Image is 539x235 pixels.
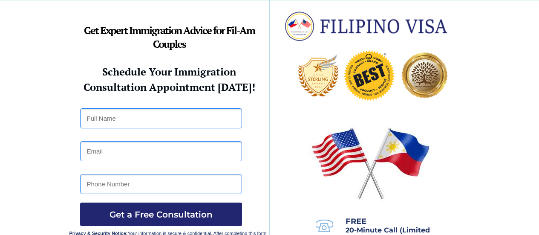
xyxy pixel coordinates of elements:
strong: Get Expert Immigration Advice for Fil-Am Couples [84,23,255,51]
span: Get a Free Consultation [80,209,242,220]
input: Email [80,141,242,161]
button: Get a Free Consultation [80,203,242,226]
strong: Consultation Appointment [DATE]! [84,80,255,94]
span: FREE [346,217,366,226]
input: Phone Number [80,174,242,194]
input: Full Name [80,108,242,128]
strong: Schedule Your Immigration [102,65,236,78]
